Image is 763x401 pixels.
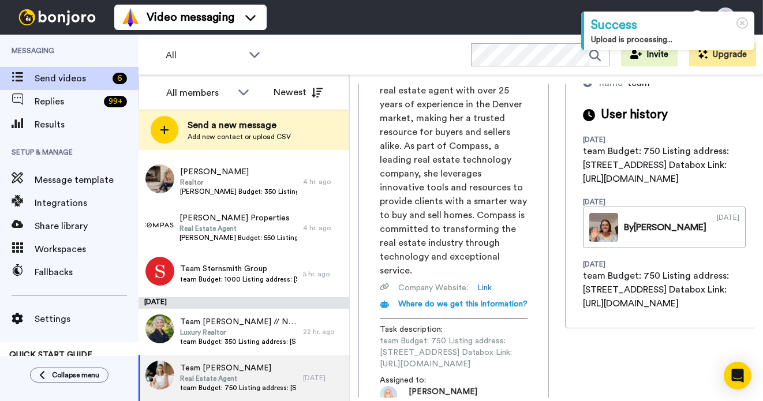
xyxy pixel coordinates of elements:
[35,242,139,256] span: Workspaces
[52,370,99,380] span: Collapse menu
[624,220,706,234] div: By [PERSON_NAME]
[589,213,618,242] img: 2b473229-4d33-4ced-a34e-0dfca94b0aa0-thumb.jpg
[380,70,528,278] span: [PERSON_NAME] is a seasoned real estate agent with over 25 years of experience in the Denver mark...
[113,73,127,84] div: 6
[179,212,297,224] span: [PERSON_NAME] Properties
[166,86,232,100] div: All members
[166,48,243,62] span: All
[9,351,92,359] span: QUICK START GUIDE
[145,361,174,389] img: d5299dbc-650d-481f-b74f-ca390f30edc7.jpg
[601,106,668,123] span: User history
[599,76,623,90] div: name
[380,324,461,335] span: Task description :
[380,374,461,386] span: Assigned to:
[583,144,746,186] div: team Budget: 750 Listing address: [STREET_ADDRESS] Databox Link: [URL][DOMAIN_NAME]
[303,327,343,336] div: 22 hr. ago
[14,9,100,25] img: bj-logo-header-white.svg
[180,316,297,328] span: Team [PERSON_NAME] // NapaLux Properties
[35,312,139,326] span: Settings
[35,173,139,187] span: Message template
[583,269,746,310] div: team Budget: 750 Listing address: [STREET_ADDRESS] Databox Link: [URL][DOMAIN_NAME]
[591,16,747,34] div: Success
[303,177,343,186] div: 4 hr. ago
[717,213,739,242] div: [DATE]
[627,78,650,88] span: team
[303,269,343,279] div: 5 hr. ago
[180,374,297,383] span: Real Estate Agent
[583,135,658,144] div: [DATE]
[583,260,658,269] div: [DATE]
[583,197,658,207] div: [DATE]
[180,166,297,178] span: [PERSON_NAME]
[724,362,751,389] div: Open Intercom Messenger
[591,34,747,46] div: Upload is processing...
[139,297,349,309] div: [DATE]
[188,132,291,141] span: Add new contact or upload CSV
[35,219,139,233] span: Share library
[35,72,108,85] span: Send videos
[689,43,756,66] button: Upgrade
[179,224,297,233] span: Real Estate Agent
[180,362,297,374] span: Team [PERSON_NAME]
[35,118,139,132] span: Results
[180,187,297,196] span: [PERSON_NAME] Budget: 350 Listing address: [STREET_ADDRESS] Databox Link: [URL][DOMAIN_NAME]
[180,275,297,284] span: team Budget: 1000 Listing address: [STREET_ADDRESS] Databox Link: [URL][DOMAIN_NAME]
[35,196,139,210] span: Integrations
[180,263,297,275] span: Team Sternsmith Group
[188,118,291,132] span: Send a new message
[303,373,343,383] div: [DATE]
[104,96,127,107] div: 99 +
[121,8,140,27] img: vm-color.svg
[477,282,492,294] a: Link
[145,211,174,239] img: 61383311-2ee1-486d-92b7-ecd8b31759e6.png
[303,223,343,233] div: 4 hr. ago
[147,9,234,25] span: Video messaging
[180,328,297,337] span: Luxury Realtor
[180,178,297,187] span: Realtor
[30,368,109,383] button: Collapse menu
[35,265,139,279] span: Fallbacks
[398,282,468,294] span: Company Website :
[179,233,297,242] span: [PERSON_NAME] Budget: 550 Listing address: [STREET_ADDRESS][PERSON_NAME] Databox Link: [URL][DOMA...
[583,207,746,248] a: By[PERSON_NAME][DATE]
[35,95,99,108] span: Replies
[398,300,528,308] span: Where do we get this information?
[180,337,297,346] span: team Budget: 350 Listing address: [STREET_ADDRESS][PERSON_NAME] Databox Link: [URL][DOMAIN_NAME]
[145,314,174,343] img: 9df9835d-dc9f-4aa5-9bc5-dbb3668a0a77.jpg
[380,335,528,370] span: team Budget: 750 Listing address: [STREET_ADDRESS] Databox Link: [URL][DOMAIN_NAME]
[180,383,297,392] span: team Budget: 750 Listing address: [STREET_ADDRESS] Databox Link: [URL][DOMAIN_NAME]
[621,43,678,66] button: Invite
[145,164,174,193] img: 65b6f82a-0a42-4b35-a197-f61b2089340e.jpg
[145,257,174,286] img: 38d0b412-639f-4aca-b63e-468a3387748c.png
[265,81,331,104] button: Newest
